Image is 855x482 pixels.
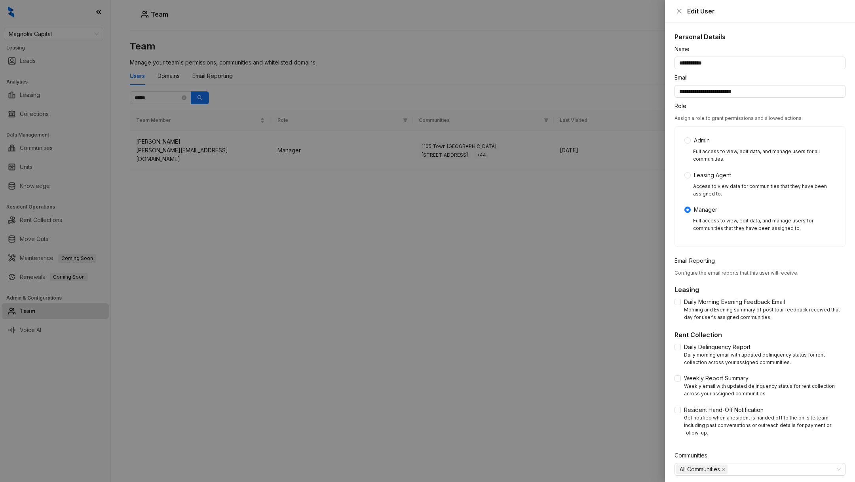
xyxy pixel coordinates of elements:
[687,6,845,16] div: Edit User
[681,298,788,306] span: Daily Morning Evening Feedback Email
[691,136,713,145] span: Admin
[676,8,682,14] span: close
[684,306,845,321] div: Morning and Evening summary of post tour feedback received that day for user's assigned communities.
[674,73,693,82] label: Email
[691,171,734,180] span: Leasing Agent
[693,217,836,232] div: Full access to view, edit data, and manage users for communities that they have been assigned to.
[691,205,720,214] span: Manager
[674,57,845,69] input: Name
[674,330,845,340] h5: Rent Collection
[674,451,712,460] label: Communities
[684,383,845,398] div: Weekly email with updated delinquency status for rent collection across your assigned communities.
[674,102,692,110] label: Role
[674,285,845,294] h5: Leasing
[680,465,720,474] span: All Communities
[674,6,684,16] button: Close
[676,465,728,474] span: All Communities
[674,256,720,265] label: Email Reporting
[681,343,754,351] span: Daily Delinquency Report
[681,374,752,383] span: Weekly Report Summary
[674,115,803,121] span: Assign a role to grant permissions and allowed actions.
[674,45,695,53] label: Name
[693,183,836,198] div: Access to view data for communities that they have been assigned to.
[674,85,845,98] input: Email
[722,467,726,471] span: close
[674,270,798,276] span: Configure the email reports that this user will receive.
[681,406,767,414] span: Resident Hand-Off Notification
[684,414,845,437] div: Get notified when a resident is handed off to the on-site team, including past conversations or o...
[693,148,836,163] div: Full access to view, edit data, and manage users for all communities.
[684,351,845,366] div: Daily morning email with updated delinquency status for rent collection across your assigned comm...
[674,32,845,42] h5: Personal Details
